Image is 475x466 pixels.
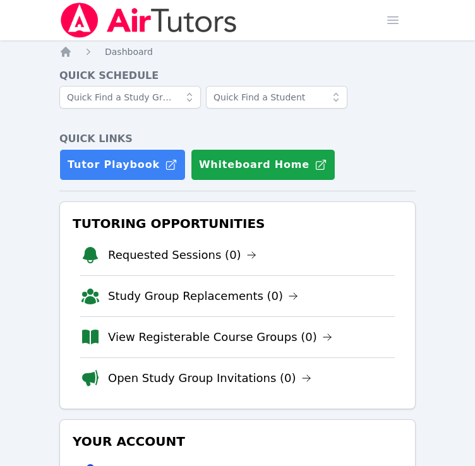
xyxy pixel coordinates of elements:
[59,149,186,181] a: Tutor Playbook
[206,86,347,109] input: Quick Find a Student
[59,68,416,83] h4: Quick Schedule
[105,45,153,58] a: Dashboard
[59,86,201,109] input: Quick Find a Study Group
[108,246,256,264] a: Requested Sessions (0)
[59,3,238,38] img: Air Tutors
[105,47,153,57] span: Dashboard
[59,131,416,146] h4: Quick Links
[108,369,311,387] a: Open Study Group Invitations (0)
[108,287,298,305] a: Study Group Replacements (0)
[70,212,405,235] h3: Tutoring Opportunities
[191,149,335,181] button: Whiteboard Home
[59,45,416,58] nav: Breadcrumb
[70,430,405,453] h3: Your Account
[108,328,332,346] a: View Registerable Course Groups (0)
